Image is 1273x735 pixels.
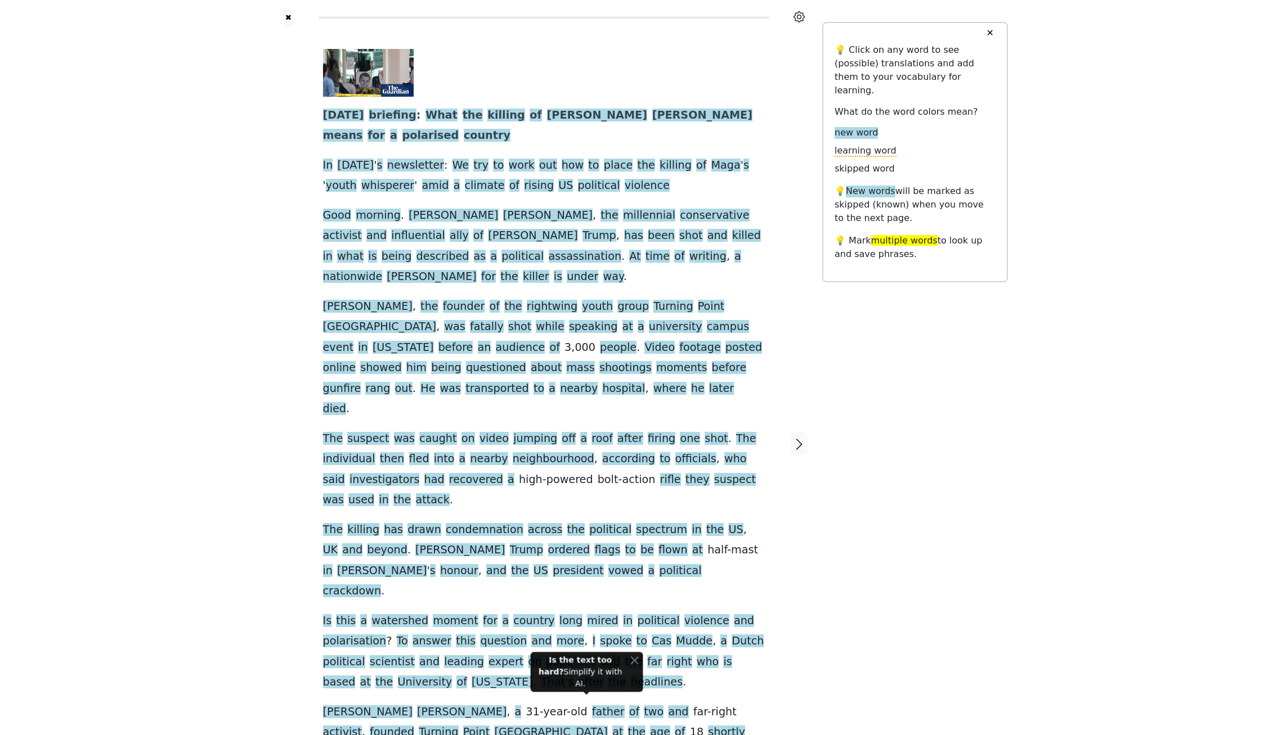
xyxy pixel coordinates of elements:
span: leading [444,655,484,669]
span: fatally [470,320,504,334]
span: . [407,543,411,557]
span: footage [679,341,721,355]
span: , [712,634,716,648]
span: nationwide [323,270,383,284]
span: killing [487,109,525,123]
span: long [559,614,582,628]
span: described [416,250,469,264]
span: killing [347,523,379,537]
span: said [323,473,345,487]
span: [PERSON_NAME] [417,705,506,719]
span: he [691,382,705,396]
span: in [323,564,333,578]
span: At [629,250,640,264]
span: Point [698,300,725,314]
span: flown [658,543,688,557]
span: condemnation [446,523,523,537]
span: [DATE] [323,109,364,123]
span: group [617,300,649,314]
span: political [578,179,620,193]
span: ? [386,634,392,648]
span: the [706,523,724,537]
span: country [513,614,554,628]
span: shot [705,432,728,446]
span: , [571,341,575,355]
span: Is [323,614,332,628]
span: US [534,564,548,578]
span: out [539,159,557,173]
span: conservative [680,209,749,223]
span: , [616,229,620,243]
span: rang [365,382,390,396]
span: audience [496,341,545,355]
img: 4736.jpg [323,49,414,97]
span: and [707,229,728,243]
span: half-mast [707,543,758,557]
span: how [562,159,584,173]
span: scientist [370,655,415,669]
span: shot [508,320,531,334]
span: , [593,209,596,223]
span: the [567,523,585,537]
span: ordered [548,543,590,557]
span: on [461,432,475,446]
span: moment [433,614,478,628]
span: [PERSON_NAME] [323,705,413,719]
span: . [401,209,404,223]
span: a [360,614,367,628]
span: time [646,250,670,264]
span: [PERSON_NAME] [503,209,593,223]
span: rifle [660,473,681,487]
span: the [511,564,529,578]
span: . [381,584,384,598]
span: officials [675,452,716,466]
span: . [636,341,640,355]
span: ' [414,179,417,193]
span: to [493,159,504,173]
span: is [723,655,732,669]
span: to [588,159,599,173]
span: has [384,523,403,537]
span: . [624,270,627,284]
span: fled [409,452,429,466]
span: president [553,564,603,578]
span: ' [741,159,743,173]
span: after [617,432,643,446]
span: a [459,452,466,466]
span: . [683,675,686,689]
span: across [528,523,563,537]
span: [US_STATE] [373,341,434,355]
span: Maga [711,159,741,173]
span: before [712,361,747,375]
span: polarisation [323,634,387,648]
span: . [413,382,416,396]
span: crackdown [323,584,382,598]
span: s [377,159,383,173]
span: into [434,452,455,466]
span: beyond [367,543,407,557]
span: In [323,159,333,173]
span: rising [524,179,554,193]
span: He [420,382,435,396]
span: flags [594,543,620,557]
span: means [323,129,363,143]
span: political [638,614,680,628]
span: , [594,452,598,466]
span: the [637,159,655,173]
span: is [368,250,376,264]
span: under [567,270,598,284]
span: . [728,432,732,446]
span: of [509,179,520,193]
span: The [323,523,343,537]
span: climate [465,179,505,193]
span: used [348,493,374,507]
span: showed [360,361,402,375]
span: this [456,634,476,648]
span: suspect [714,473,756,487]
span: was [444,320,465,334]
span: at [360,675,371,689]
span: US [558,179,573,193]
span: writing [689,250,727,264]
a: ✖ [284,9,293,26]
span: has [624,229,643,243]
